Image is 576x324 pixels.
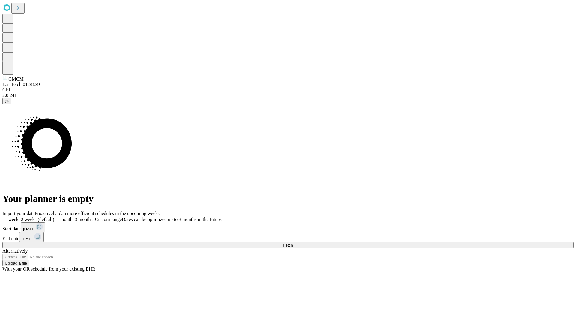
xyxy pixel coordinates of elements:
[19,232,44,242] button: [DATE]
[2,87,574,93] div: GEI
[2,232,574,242] div: End date
[21,217,54,222] span: 2 weeks (default)
[122,217,222,222] span: Dates can be optimized up to 3 months in the future.
[57,217,73,222] span: 1 month
[2,248,28,253] span: Alternatively
[21,222,45,232] button: [DATE]
[22,237,34,241] span: [DATE]
[5,217,19,222] span: 1 week
[2,98,11,104] button: @
[75,217,93,222] span: 3 months
[8,76,24,82] span: GMCM
[2,222,574,232] div: Start date
[23,227,36,231] span: [DATE]
[95,217,122,222] span: Custom range
[2,266,95,271] span: With your OR schedule from your existing EHR
[2,242,574,248] button: Fetch
[35,211,161,216] span: Proactively plan more efficient schedules in the upcoming weeks.
[2,93,574,98] div: 2.0.241
[5,99,9,103] span: @
[283,243,293,247] span: Fetch
[2,260,29,266] button: Upload a file
[2,211,35,216] span: Import your data
[2,82,40,87] span: Last fetch: 01:38:39
[2,193,574,204] h1: Your planner is empty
